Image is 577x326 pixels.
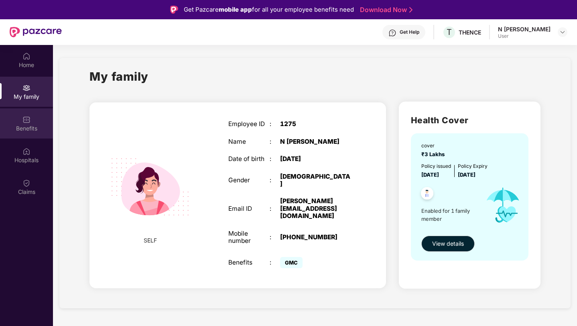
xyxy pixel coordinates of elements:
div: Mobile number [228,230,270,245]
div: N [PERSON_NAME] [498,25,551,33]
span: T [447,27,452,37]
a: Download Now [360,6,410,14]
span: GMC [280,257,303,268]
span: [DATE] [458,171,475,178]
div: : [270,205,280,212]
img: svg+xml;base64,PHN2ZyBpZD0iQmVuZWZpdHMiIHhtbG5zPSJodHRwOi8vd3d3LnczLm9yZy8yMDAwL3N2ZyIgd2lkdGg9Ij... [22,116,30,124]
img: svg+xml;base64,PHN2ZyBpZD0iSG9zcGl0YWxzIiB4bWxucz0iaHR0cDovL3d3dy53My5vcmcvMjAwMC9zdmciIHdpZHRoPS... [22,147,30,155]
span: View details [432,239,464,248]
img: svg+xml;base64,PHN2ZyB3aWR0aD0iMjAiIGhlaWdodD0iMjAiIHZpZXdCb3g9IjAgMCAyMCAyMCIgZmlsbD0ibm9uZSIgeG... [22,84,30,92]
div: : [270,177,280,184]
div: Get Help [400,29,419,35]
h2: Health Cover [411,114,528,127]
div: : [270,138,280,145]
h1: My family [89,67,148,86]
div: Name [228,138,270,145]
img: New Pazcare Logo [10,27,62,37]
div: [DATE] [280,155,352,163]
div: THENCE [459,29,481,36]
div: Get Pazcare for all your employee benefits need [184,5,354,14]
div: N [PERSON_NAME] [280,138,352,145]
img: svg+xml;base64,PHN2ZyBpZD0iRHJvcGRvd24tMzJ4MzIiIHhtbG5zPSJodHRwOi8vd3d3LnczLm9yZy8yMDAwL3N2ZyIgd2... [559,29,566,35]
div: Email ID [228,205,270,212]
span: ₹3 Lakhs [421,151,448,157]
div: [DEMOGRAPHIC_DATA] [280,173,352,188]
span: Enabled for 1 family member [421,207,479,223]
div: Benefits [228,259,270,266]
img: svg+xml;base64,PHN2ZyB4bWxucz0iaHR0cDovL3d3dy53My5vcmcvMjAwMC9zdmciIHdpZHRoPSIyMjQiIGhlaWdodD0iMT... [101,138,199,236]
div: cover [421,142,448,150]
div: : [270,234,280,241]
img: svg+xml;base64,PHN2ZyBpZD0iSGVscC0zMngzMiIgeG1sbnM9Imh0dHA6Ly93d3cudzMub3JnLzIwMDAvc3ZnIiB3aWR0aD... [388,29,396,37]
div: [PHONE_NUMBER] [280,234,352,241]
button: View details [421,236,475,252]
div: 1275 [280,120,352,128]
div: Date of birth [228,155,270,163]
span: SELF [144,236,157,245]
img: svg+xml;base64,PHN2ZyBpZD0iSG9tZSIgeG1sbnM9Imh0dHA6Ly93d3cudzMub3JnLzIwMDAvc3ZnIiB3aWR0aD0iMjAiIG... [22,52,30,60]
img: svg+xml;base64,PHN2ZyBpZD0iQ2xhaW0iIHhtbG5zPSJodHRwOi8vd3d3LnczLm9yZy8yMDAwL3N2ZyIgd2lkdGg9IjIwIi... [22,179,30,187]
div: Gender [228,177,270,184]
img: Stroke [409,6,412,14]
div: [PERSON_NAME][EMAIL_ADDRESS][DOMAIN_NAME] [280,198,352,220]
img: svg+xml;base64,PHN2ZyB4bWxucz0iaHR0cDovL3d3dy53My5vcmcvMjAwMC9zdmciIHdpZHRoPSI0OC45NDMiIGhlaWdodD... [417,185,437,204]
div: Policy Expiry [458,163,488,170]
div: Employee ID [228,120,270,128]
div: User [498,33,551,39]
span: [DATE] [421,171,439,178]
img: icon [479,179,527,232]
strong: mobile app [219,6,252,13]
div: Policy issued [421,163,451,170]
img: Logo [170,6,178,14]
div: : [270,259,280,266]
div: : [270,120,280,128]
div: : [270,155,280,163]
